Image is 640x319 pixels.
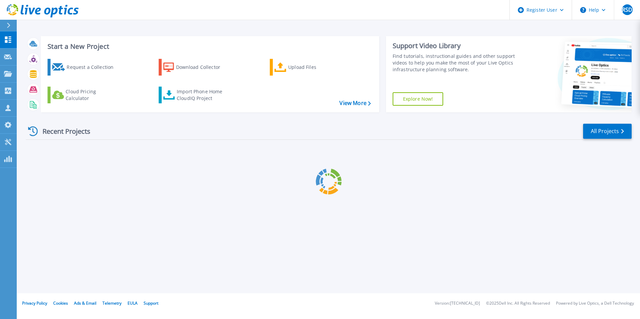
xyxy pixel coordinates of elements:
div: Upload Files [288,61,342,74]
div: Support Video Library [393,41,518,50]
a: Ads & Email [74,300,96,306]
a: Explore Now! [393,92,444,106]
a: View More [339,100,371,106]
li: © 2025 Dell Inc. All Rights Reserved [486,301,550,306]
a: Privacy Policy [22,300,47,306]
span: RSD [622,7,632,12]
a: EULA [128,300,138,306]
div: Cloud Pricing Calculator [66,88,119,102]
a: Cookies [53,300,68,306]
h3: Start a New Project [48,43,371,50]
li: Version: [TECHNICAL_ID] [435,301,480,306]
div: Find tutorials, instructional guides and other support videos to help you make the most of your L... [393,53,518,73]
li: Powered by Live Optics, a Dell Technology [556,301,634,306]
a: Request a Collection [48,59,122,76]
a: Telemetry [102,300,122,306]
a: Cloud Pricing Calculator [48,87,122,103]
div: Download Collector [176,61,230,74]
div: Recent Projects [26,123,99,139]
a: Support [144,300,158,306]
div: Request a Collection [67,61,120,74]
a: Upload Files [270,59,344,76]
div: Import Phone Home CloudIQ Project [177,88,229,102]
a: All Projects [583,124,632,139]
a: Download Collector [159,59,233,76]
